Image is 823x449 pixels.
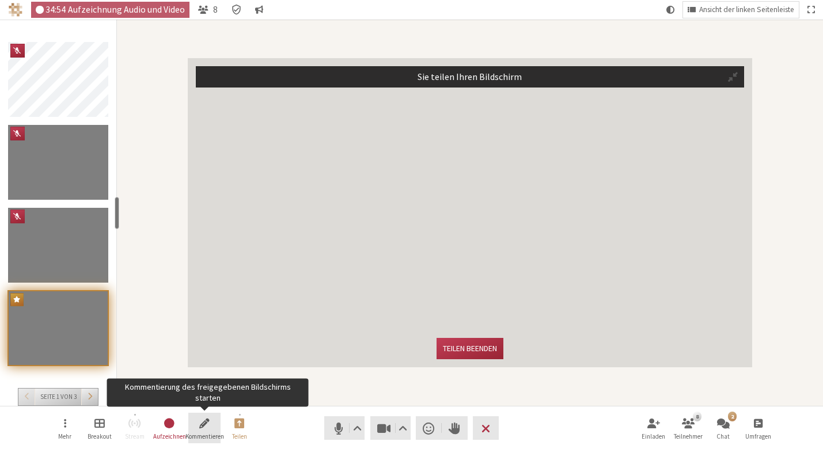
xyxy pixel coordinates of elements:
button: Teilnehmer einladen (⌘+Umschalt+I) [638,413,670,444]
span: Einladen [642,433,665,440]
span: 8 [213,5,218,14]
button: Systemmodus verwenden [662,2,679,18]
button: Vorschau verkleinern [722,67,744,87]
span: Teilnehmer [674,433,703,440]
span: Aufzeichnung Audio und Video [68,5,185,14]
button: Aufzeichung beenden [153,413,185,444]
span: Umfragen [745,433,771,440]
button: Kommentierung des freigegebenen Bildschirms starten [188,413,221,444]
button: Gespräch [251,2,268,18]
button: Teilnehmerliste öffnen [672,413,704,444]
button: Teilen beenden [437,338,503,359]
button: Das Streaming kann nicht gestartet werden, ohne vorher die Aufzeichnung zu stoppen [119,413,151,444]
span: Mehr [58,433,71,440]
div: 8 [693,412,701,421]
span: 34:54 [45,5,66,14]
div: Besprechungsdetails Verschlüsselung aktiviert [226,2,246,18]
span: Gehe zu Seite 2 (PageDown) [88,392,92,401]
button: Videoeinstellungen [396,416,410,440]
p: Sie teilen Ihren Bildschirm [418,70,522,83]
button: Video stoppen (⌘+Umschalt+V) [370,416,411,440]
span: Teilen [232,433,247,440]
span: Chat [716,433,730,440]
button: Stumm (⌘+Umschalt+A) [324,416,365,440]
button: Besprechung beenden oder verlassen [473,416,499,440]
button: Layout ändern [683,2,799,18]
span: Breakout [88,433,112,440]
div: resize [115,197,119,229]
span: Kommentieren [185,433,224,440]
button: Breakout-Räume verwalten [84,413,116,444]
button: Reaktion senden [416,416,442,440]
span: Ansicht der linken Seitenleiste [699,6,794,14]
section: Teilnehmer [117,20,823,406]
div: 2 [728,412,737,421]
button: Bildschirmfreigabe beenden [223,413,256,444]
div: Audio & Video [31,2,190,18]
button: Ganzer Bildschirm [803,2,819,18]
button: Teilnehmerliste öffnen [194,2,222,18]
button: Hand heben [442,416,468,440]
button: Chat öffnen [707,413,739,444]
img: Iotum [9,3,22,17]
span: Stream [125,433,145,440]
button: Audioeinstellungen [350,416,365,440]
button: Offene Umfrage [742,413,774,444]
button: Menü öffnen [49,413,81,444]
span: Aufzeichnen [153,433,186,440]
